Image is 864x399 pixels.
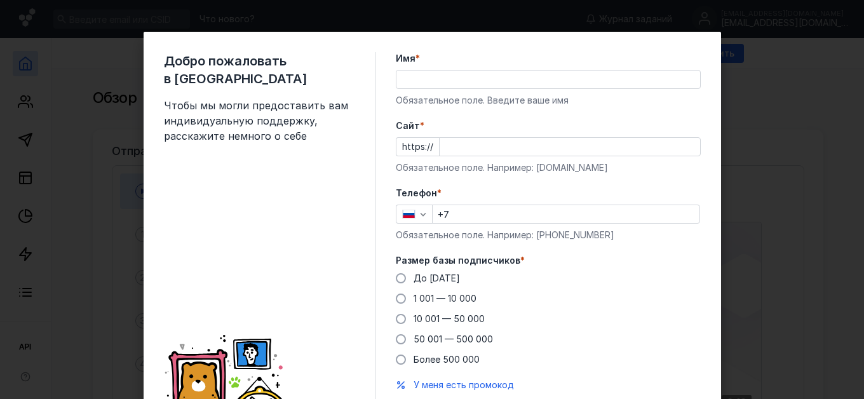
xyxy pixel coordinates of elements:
span: Размер базы подписчиков [396,254,520,267]
span: 50 001 — 500 000 [414,334,493,344]
span: Добро пожаловать в [GEOGRAPHIC_DATA] [164,52,354,88]
span: Чтобы мы могли предоставить вам индивидуальную поддержку, расскажите немного о себе [164,98,354,144]
span: Телефон [396,187,437,199]
div: Обязательное поле. Например: [PHONE_NUMBER] [396,229,701,241]
button: У меня есть промокод [414,379,514,391]
span: 1 001 — 10 000 [414,293,476,304]
span: До [DATE] [414,273,460,283]
span: Более 500 000 [414,354,480,365]
span: Имя [396,52,415,65]
span: 10 001 — 50 000 [414,313,485,324]
div: Обязательное поле. Введите ваше имя [396,94,701,107]
span: Cайт [396,119,420,132]
div: Обязательное поле. Например: [DOMAIN_NAME] [396,161,701,174]
span: У меня есть промокод [414,379,514,390]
